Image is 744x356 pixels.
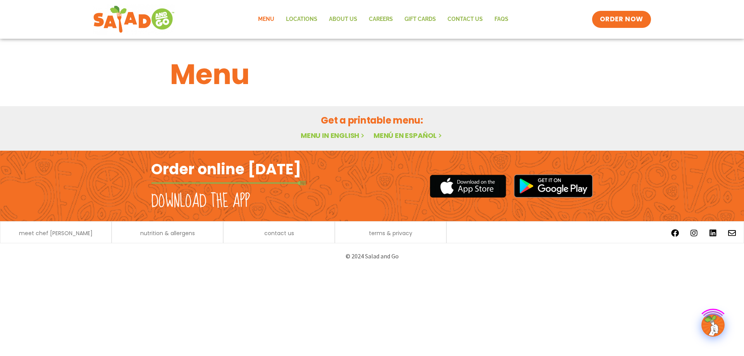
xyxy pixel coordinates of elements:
a: meet chef [PERSON_NAME] [19,230,93,236]
a: Menu in English [301,131,366,140]
a: About Us [323,10,363,28]
img: appstore [430,174,506,199]
h1: Menu [170,53,574,95]
h2: Download the app [151,191,250,212]
h2: Get a printable menu: [170,114,574,127]
img: google_play [514,174,593,198]
a: ORDER NOW [592,11,651,28]
a: Careers [363,10,399,28]
a: Menu [252,10,280,28]
a: Locations [280,10,323,28]
a: terms & privacy [369,230,412,236]
a: contact us [264,230,294,236]
img: new-SAG-logo-768×292 [93,4,175,35]
img: fork [151,181,306,185]
a: GIFT CARDS [399,10,442,28]
a: Menú en español [374,131,443,140]
h2: Order online [DATE] [151,160,301,179]
a: FAQs [489,10,514,28]
p: © 2024 Salad and Go [155,251,589,261]
nav: Menu [252,10,514,28]
span: ORDER NOW [600,15,643,24]
a: nutrition & allergens [140,230,195,236]
a: Contact Us [442,10,489,28]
